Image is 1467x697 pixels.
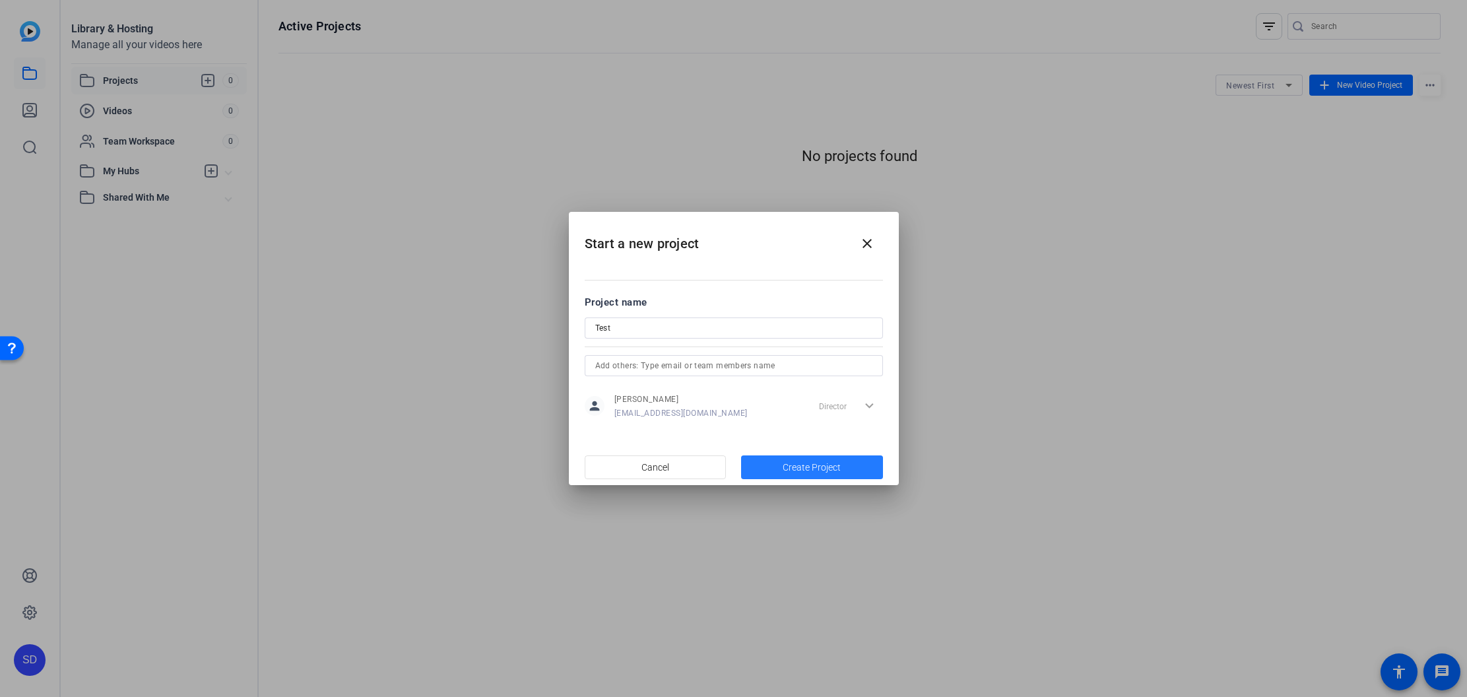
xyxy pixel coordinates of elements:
[614,394,748,405] span: [PERSON_NAME]
[585,455,727,479] button: Cancel
[595,320,872,336] input: Enter Project Name
[585,396,604,416] mat-icon: person
[741,455,883,479] button: Create Project
[641,455,669,480] span: Cancel
[859,236,875,251] mat-icon: close
[614,408,748,418] span: [EMAIL_ADDRESS][DOMAIN_NAME]
[585,295,883,310] div: Project name
[783,461,841,475] span: Create Project
[569,212,899,265] h2: Start a new project
[595,358,872,374] input: Add others: Type email or team members name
